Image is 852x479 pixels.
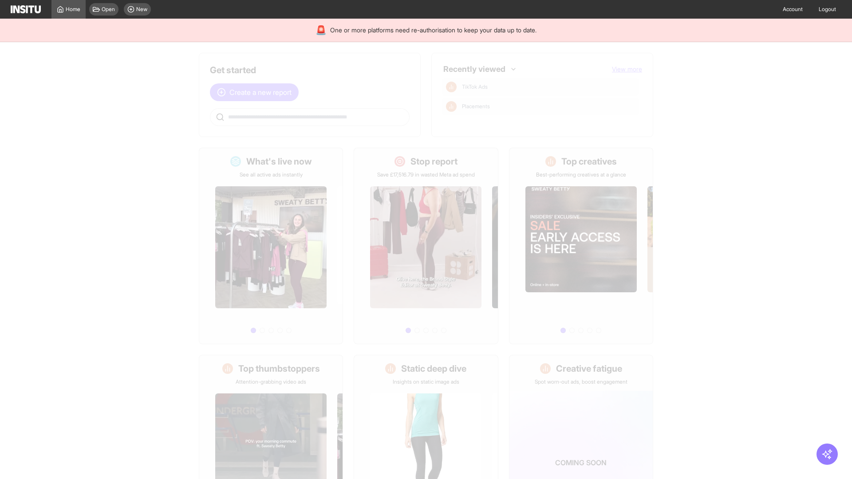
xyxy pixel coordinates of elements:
span: Home [66,6,80,13]
span: Open [102,6,115,13]
img: Logo [11,5,41,13]
div: 🚨 [316,24,327,36]
span: New [136,6,147,13]
span: One or more platforms need re-authorisation to keep your data up to date. [330,26,536,35]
